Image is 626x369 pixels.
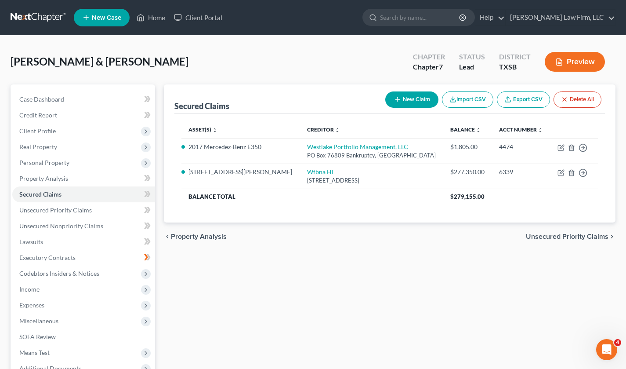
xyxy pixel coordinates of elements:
[19,190,62,198] span: Secured Claims
[450,193,485,200] span: $279,155.00
[188,168,293,176] li: [STREET_ADDRESS][PERSON_NAME]
[170,10,227,26] a: Client Portal
[506,10,615,26] a: [PERSON_NAME] Law Firm, LLC
[181,189,443,205] th: Balance Total
[526,233,615,240] button: Unsecured Priority Claims chevron_right
[307,176,437,185] div: [STREET_ADDRESS]
[545,52,605,72] button: Preview
[171,233,227,240] span: Property Analysis
[554,91,601,108] button: Delete All
[385,91,438,108] button: New Claim
[12,218,155,234] a: Unsecured Nonpriority Claims
[188,142,293,151] li: 2017 Mercedez-Benz E350
[307,143,408,150] a: Westlake Portfolio Management, LLC
[380,9,460,26] input: Search by name...
[19,206,92,214] span: Unsecured Priority Claims
[12,91,155,107] a: Case Dashboard
[12,202,155,218] a: Unsecured Priority Claims
[19,333,56,340] span: SOFA Review
[307,126,340,133] a: Creditor unfold_more
[19,143,57,150] span: Real Property
[475,10,505,26] a: Help
[19,111,57,119] span: Credit Report
[538,128,543,133] i: unfold_more
[439,62,443,71] span: 7
[12,107,155,123] a: Credit Report
[12,329,155,345] a: SOFA Review
[413,52,445,62] div: Chapter
[413,62,445,72] div: Chapter
[499,62,531,72] div: TXSB
[19,222,103,230] span: Unsecured Nonpriority Claims
[442,91,493,108] button: Import CSV
[174,101,229,111] div: Secured Claims
[335,128,340,133] i: unfold_more
[19,159,69,166] span: Personal Property
[19,95,64,103] span: Case Dashboard
[450,126,481,133] a: Balance unfold_more
[450,142,485,151] div: $1,805.00
[19,301,44,309] span: Expenses
[596,339,617,360] iframe: Intercom live chat
[212,128,217,133] i: unfold_more
[476,128,481,133] i: unfold_more
[188,126,217,133] a: Asset(s) unfold_more
[164,233,171,240] i: chevron_left
[19,254,76,261] span: Executory Contracts
[19,238,43,245] span: Lawsuits
[19,285,40,293] span: Income
[12,186,155,202] a: Secured Claims
[19,317,58,325] span: Miscellaneous
[12,250,155,266] a: Executory Contracts
[12,234,155,250] a: Lawsuits
[19,175,68,182] span: Property Analysis
[19,270,99,277] span: Codebtors Insiders & Notices
[499,126,543,133] a: Acct Number unfold_more
[614,339,621,346] span: 4
[459,62,485,72] div: Lead
[499,52,531,62] div: District
[19,127,56,135] span: Client Profile
[92,15,121,21] span: New Case
[11,55,188,68] span: [PERSON_NAME] & [PERSON_NAME]
[12,171,155,186] a: Property Analysis
[499,142,543,151] div: 4474
[19,349,50,356] span: Means Test
[499,168,543,176] div: 6339
[608,233,615,240] i: chevron_right
[526,233,608,240] span: Unsecured Priority Claims
[497,91,550,108] a: Export CSV
[459,52,485,62] div: Status
[450,168,485,176] div: $277,350.00
[132,10,170,26] a: Home
[307,151,437,160] div: PO Box 76809 Bankruptcy, [GEOGRAPHIC_DATA]
[164,233,227,240] button: chevron_left Property Analysis
[307,168,333,175] a: Wfbna HI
